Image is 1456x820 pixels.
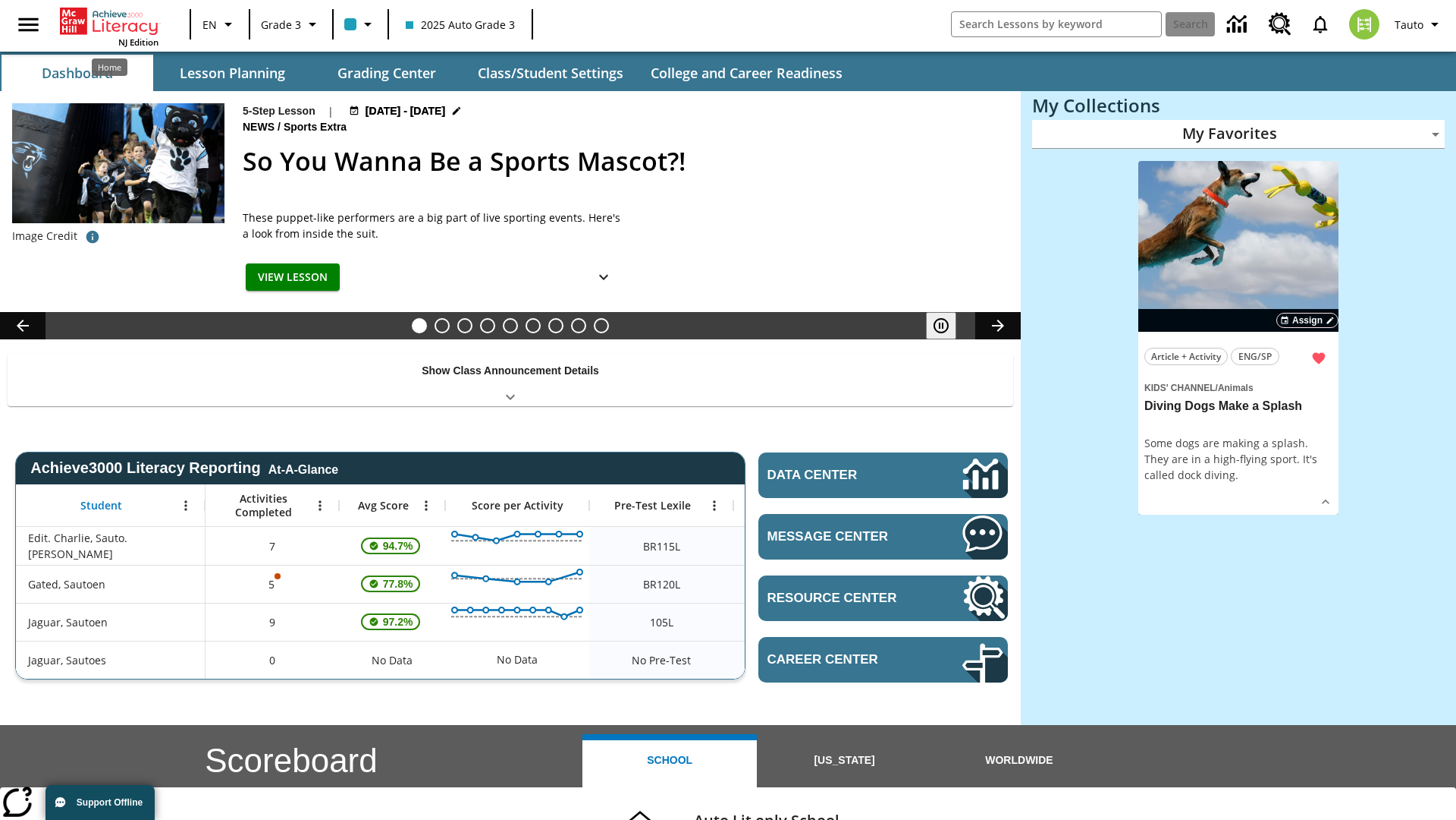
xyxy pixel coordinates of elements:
[268,460,338,477] div: At-A-Glance
[733,641,877,679] div: No Data, Jaguar, Sautoes
[526,318,541,333] button: Slide 6 Dogs With Jobs
[328,103,334,119] span: |
[156,55,308,91] button: Lesson Planning
[1395,17,1423,33] span: Tauto
[489,645,545,675] div: No Data, Jaguar, Sautoes
[28,530,197,562] span: Edit. Charlie, Sauto. [PERSON_NAME]
[503,318,518,333] button: Slide 5 A Lord, A Lion, and a Pickle
[269,652,275,668] span: 0
[309,494,331,517] button: Open Menu
[472,499,563,512] span: Score per Activity
[1218,4,1260,46] a: Data Center
[412,318,427,333] button: Slide 1 So You Wanna Be a Sports Mascot?!
[243,103,315,119] p: 5-Step Lesson
[243,119,278,136] span: News
[926,312,971,339] div: Pause
[12,229,77,244] p: Image Credit
[733,565,877,603] div: Beginning reader 120 Lexile, ER, Based on the Lexile Reading measure, student is an Emerging Read...
[582,734,757,787] button: School
[1138,161,1338,516] div: lesson details
[1144,399,1332,415] h3: Diving Dogs Make a Splash
[366,103,445,119] span: [DATE] - [DATE]
[243,210,622,241] span: These puppet-like performers are a big part of live sporting events. Here's a look from inside th...
[30,459,338,477] span: Achieve3000 Literacy Reporting
[28,614,108,630] span: Jaguar, Sautoen
[406,17,515,33] span: 2025 Auto Grade 3
[77,223,108,251] button: Photo credit: AP Photo/Bob Leverone
[457,318,472,333] button: Slide 3 The Cold, Cold Moon
[202,17,217,33] span: EN
[118,36,158,48] span: NJ Edition
[932,734,1106,787] button: Worldwide
[6,2,51,47] button: Open side menu
[757,734,931,787] button: [US_STATE]
[422,363,599,379] p: Show Class Announcement Details
[377,570,419,598] span: 77.8%
[1032,120,1445,149] div: My Favorites
[45,785,155,820] button: Support Offline
[246,263,340,292] button: View Lesson
[1276,313,1338,328] button: Assign Choose Dates
[28,576,105,592] span: Gated, Sautoen
[364,645,420,676] span: No Data
[703,494,726,517] button: Open Menu
[767,591,917,606] span: Resource Center
[206,603,339,641] div: 9, Jaguar, Sautoen
[80,499,122,512] span: Student
[643,576,680,592] span: Beginning reader 120 Lexile, Gated, Sautoen
[1144,348,1228,365] button: Article + Activity
[1151,348,1221,364] span: Article + Activity
[1301,5,1340,44] a: Notifications
[28,652,106,668] span: Jaguar, Sautoes
[632,652,691,668] span: No Pre-Test, Jaguar, Sautoes
[255,11,328,38] button: Grade: Grade 3, Select a grade
[278,121,281,133] span: /
[1305,345,1332,372] button: Remove from Favorites
[213,492,313,519] span: Activities Completed
[338,11,383,38] button: Class color is light blue. Change class color
[415,494,438,517] button: Open Menu
[358,499,409,512] span: Avg Score
[92,58,127,76] div: Home
[311,55,463,91] button: Grading Center
[196,11,244,38] button: Language: EN, Select a language
[206,527,339,565] div: 7, Edit. Charlie, Sauto. Charlie
[548,318,563,333] button: Slide 7 Cars of the Future?
[1144,383,1216,393] span: Kids' Channel
[206,565,339,603] div: 5, One or more Activity scores may be invalid., Gated, Sautoen
[377,532,419,560] span: 94.7%
[1292,314,1323,327] span: Assign
[206,641,339,679] div: 0, Jaguar, Sautoes
[975,312,1021,339] button: Lesson carousel, Next
[758,576,1008,621] a: Resource Center, Will open in new tab
[767,529,917,544] span: Message Center
[1389,11,1450,38] button: Profile/Settings
[339,565,445,603] div: , 77.8%, This student's Average First Try Score 77.8% is above 75%, Gated, Sautoen
[1314,490,1337,513] button: Show Details
[284,119,350,136] span: Sports Extra
[339,641,445,679] div: No Data, Jaguar, Sautoes
[1032,95,1445,116] h3: My Collections
[480,318,495,333] button: Slide 4 Joplin's Question
[261,17,301,33] span: Grade 3
[435,318,450,333] button: Slide 2 Taking Movies to the X-Dimension
[174,494,197,517] button: Open Menu
[77,797,143,808] span: Support Offline
[643,538,680,554] span: Beginning reader 115 Lexile, Edit. Charlie, Sauto. Charlie
[614,499,691,512] span: Pre-Test Lexile
[1216,383,1218,393] span: /
[1260,4,1301,45] a: Resource Center, Will open in new tab
[1218,383,1254,393] span: Animals
[1144,379,1332,396] span: Topic: Kids' Channel/Animals
[594,318,609,333] button: Slide 9 Career Lesson
[339,603,445,641] div: , 97.2%, This student's Average First Try Score 97.2% is above 75%, Jaguar, Sautoen
[639,55,855,91] button: College and Career Readiness
[588,263,619,292] button: Show Details
[758,453,1008,498] a: Data Center
[758,637,1008,683] a: Career Center
[1340,5,1389,44] button: Select a new avatar
[952,12,1161,36] input: search field
[339,527,445,565] div: , 94.7%, This student's Average First Try Score 94.7% is above 75%, Edit. Charlie, Sauto. Charlie
[346,103,466,119] button: Aug 24 - Aug 24 Choose Dates
[1144,435,1332,483] div: Some dogs are making a splash. They are in a high-flying sport. It's called dock diving.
